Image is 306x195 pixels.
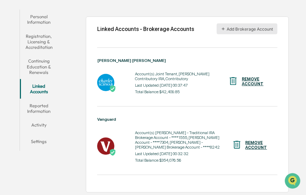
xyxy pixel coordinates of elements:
[20,99,58,118] button: Reported Information
[135,72,228,81] div: Account(s): Joint Tenant, [PERSON_NAME] Contributory IRA, Contributory
[135,130,232,150] div: Account(s): [PERSON_NAME] - Traditional IRA Brokerage Account - ****1555, [PERSON_NAME] Account -...
[4,84,47,96] a: 🖐️Preclearance
[7,100,12,106] div: 🔎
[4,97,46,109] a: 🔎Data Lookup
[97,138,114,155] img: Vanguard - Active
[20,79,58,99] button: Linked Accounts
[232,140,242,150] img: REMOVE ACCOUNT
[23,52,113,59] div: Start new chat
[97,58,277,63] div: [PERSON_NAME] [PERSON_NAME]
[242,77,267,86] div: REMOVE ACCOUNT
[20,134,58,151] button: Settings
[20,54,58,79] button: Continuing Education & Renewals
[97,117,277,122] div: Vanguard
[217,23,277,34] button: Add Brokerage Account
[284,172,303,191] iframe: Open customer support
[135,151,232,156] div: Last Updated: [DATE] 00:32:32
[97,26,194,32] div: Linked Accounts - Brokerage Accounts
[14,86,44,93] span: Preclearance
[14,99,43,106] span: Data Lookup
[135,89,228,94] div: Total Balance: $42,409.85
[7,52,19,65] img: 1746055101610-c473b297-6a78-478c-a979-82029cc54cd1
[135,83,228,88] div: Last Updated: [DATE] 00:37:47
[20,10,58,151] div: secondary tabs example
[23,59,87,65] div: We're available if you need us!
[20,29,58,54] button: Registration, Licensing & Accreditation
[47,84,88,96] a: 🗄️Attestations
[68,116,83,121] span: Pylon
[228,76,238,86] img: REMOVE ACCOUNT
[109,85,116,92] img: Active
[57,86,85,93] span: Attestations
[135,158,232,163] div: Total Balance: $354,076.56
[7,87,12,93] div: 🖐️
[20,10,58,29] button: Personal Information
[50,87,55,93] div: 🗄️
[117,54,125,63] button: Start new chat
[7,14,125,25] p: How can we help?
[246,140,267,150] div: REMOVE ACCOUNT
[109,149,116,156] img: Active
[20,118,58,134] button: Activity
[97,74,114,91] img: Charles Schwab - Active
[48,116,83,121] a: Powered byPylon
